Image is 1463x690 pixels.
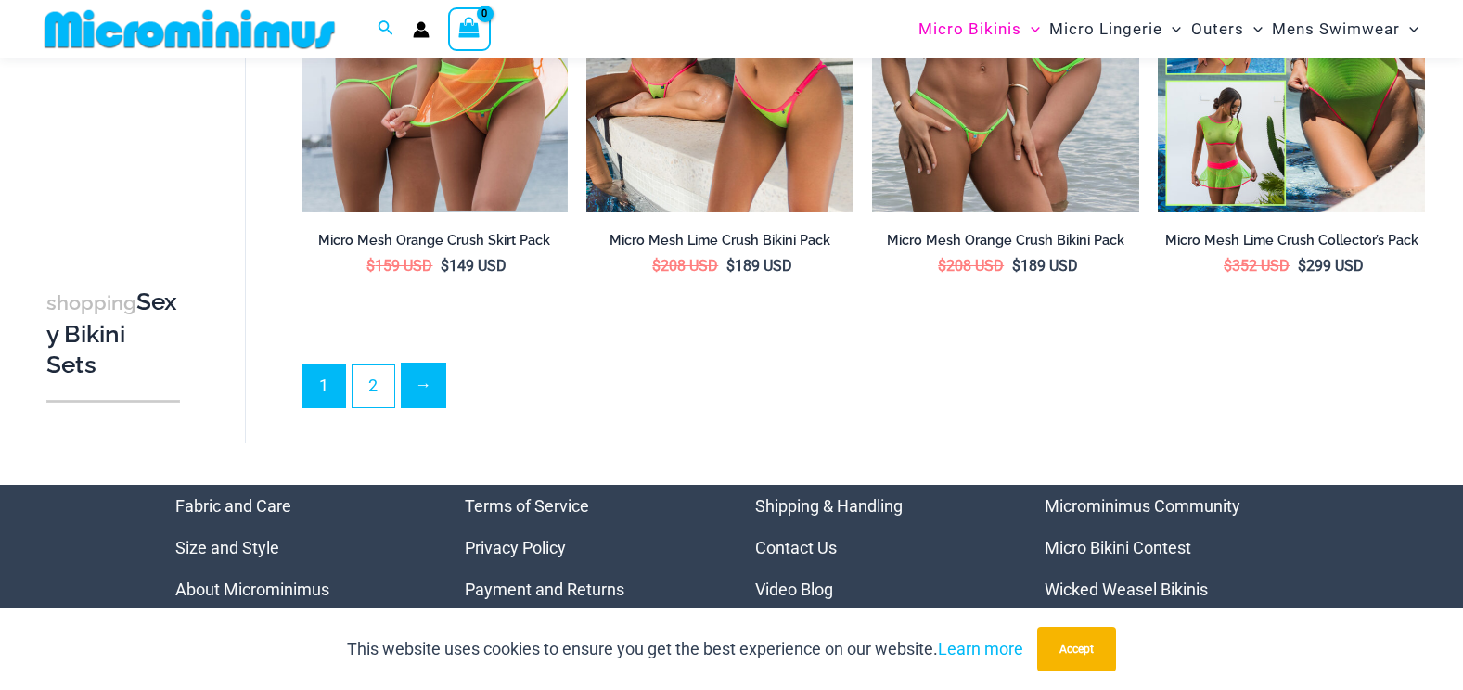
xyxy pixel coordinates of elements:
bdi: 352 USD [1224,257,1290,275]
a: → [402,364,445,407]
h2: Micro Mesh Orange Crush Skirt Pack [302,232,569,249]
nav: Menu [465,485,709,610]
aside: Footer Widget 2 [465,485,709,610]
span: Mens Swimwear [1272,6,1400,53]
bdi: 189 USD [726,257,792,275]
span: $ [1224,257,1232,275]
a: Micro LingerieMenu ToggleMenu Toggle [1045,6,1186,53]
span: Menu Toggle [1244,6,1263,53]
a: Account icon link [413,21,430,38]
a: Learn more [938,639,1023,658]
nav: Menu [755,485,999,610]
bdi: 299 USD [1298,257,1364,275]
nav: Product Pagination [302,363,1425,418]
bdi: 208 USD [938,257,1004,275]
img: MM SHOP LOGO FLAT [37,8,342,50]
a: Micro BikinisMenu ToggleMenu Toggle [914,6,1045,53]
h2: Micro Mesh Lime Crush Bikini Pack [586,232,853,249]
a: Page 2 [353,365,394,407]
span: Menu Toggle [1400,6,1418,53]
a: Size and Style [175,538,279,557]
span: $ [938,257,946,275]
h2: Micro Mesh Lime Crush Collector’s Pack [1158,232,1425,249]
a: Video Blog [755,580,833,599]
span: Micro Lingerie [1049,6,1162,53]
bdi: 208 USD [652,257,718,275]
a: Search icon link [378,18,394,41]
span: Menu Toggle [1021,6,1040,53]
a: Micro Bikini Contest [1045,538,1191,557]
a: Micro Mesh Lime Crush Bikini Pack [586,232,853,256]
bdi: 189 USD [1012,257,1078,275]
span: shopping [46,291,136,314]
aside: Footer Widget 4 [1045,485,1289,610]
a: Microminimus Community [1045,496,1240,516]
aside: Footer Widget 1 [175,485,419,610]
a: About Microminimus [175,580,329,599]
p: This website uses cookies to ensure you get the best experience on our website. [347,635,1023,663]
a: Micro Mesh Orange Crush Bikini Pack [872,232,1139,256]
span: $ [726,257,735,275]
span: $ [366,257,375,275]
a: View Shopping Cart, empty [448,7,491,50]
a: Wicked Weasel Bikinis [1045,580,1208,599]
button: Accept [1037,627,1116,671]
span: $ [441,257,449,275]
bdi: 149 USD [441,257,507,275]
span: Page 1 [303,365,345,407]
nav: Menu [1045,485,1289,610]
a: Mens SwimwearMenu ToggleMenu Toggle [1267,6,1423,53]
a: Fabric and Care [175,496,291,516]
nav: Site Navigation [911,3,1426,56]
span: Micro Bikinis [918,6,1021,53]
a: OutersMenu ToggleMenu Toggle [1187,6,1267,53]
h3: Sexy Bikini Sets [46,287,180,381]
span: $ [1012,257,1020,275]
span: Menu Toggle [1162,6,1181,53]
bdi: 159 USD [366,257,432,275]
a: Shipping & Handling [755,496,903,516]
a: Micro Mesh Lime Crush Collector’s Pack [1158,232,1425,256]
a: Contact Us [755,538,837,557]
span: $ [1298,257,1306,275]
h2: Micro Mesh Orange Crush Bikini Pack [872,232,1139,249]
span: $ [652,257,661,275]
span: Outers [1191,6,1244,53]
a: Privacy Policy [465,538,566,557]
a: Micro Mesh Orange Crush Skirt Pack [302,232,569,256]
aside: Footer Widget 3 [755,485,999,610]
a: Terms of Service [465,496,589,516]
nav: Menu [175,485,419,610]
a: Payment and Returns [465,580,624,599]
